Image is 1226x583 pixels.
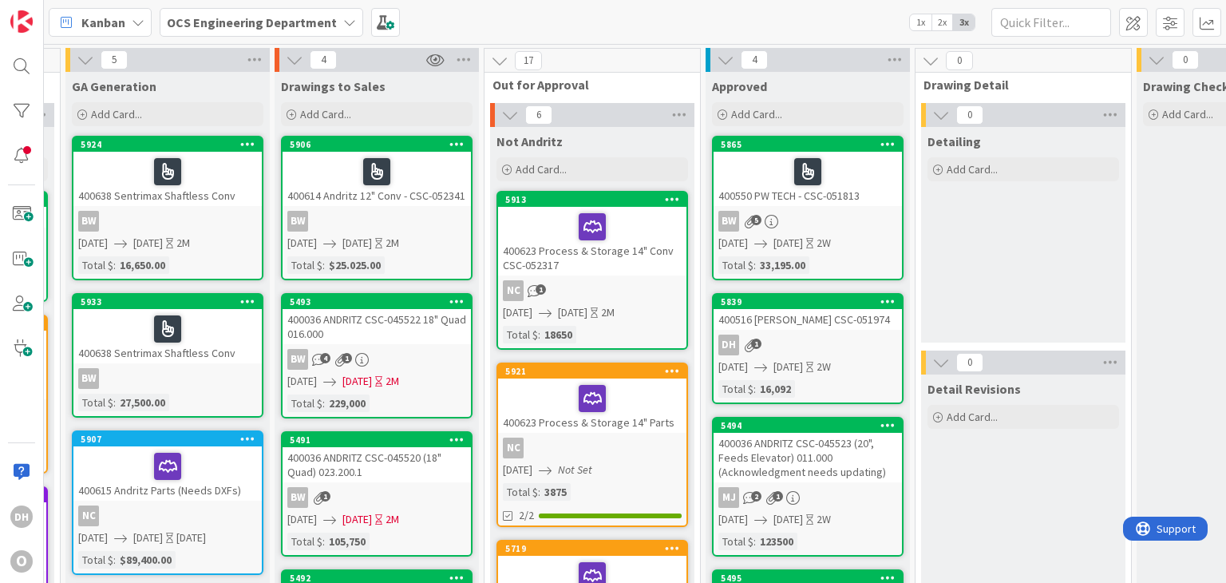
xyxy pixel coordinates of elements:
[91,107,142,121] span: Add Card...
[503,280,524,301] div: NC
[283,137,471,206] div: 5906400614 Andritz 12" Conv - CSC-052341
[81,139,262,150] div: 5924
[116,551,176,569] div: $89,400.00
[817,359,831,375] div: 2W
[492,77,680,93] span: Out for Approval
[773,511,803,528] span: [DATE]
[505,543,686,554] div: 5719
[714,335,902,355] div: DH
[538,483,540,501] span: :
[927,133,981,149] span: Detailing
[498,207,686,276] div: 400623 Process & Storage 14" Conv CSC-052317
[947,162,998,176] span: Add Card...
[601,304,615,321] div: 2M
[78,394,113,411] div: Total $
[773,359,803,375] span: [DATE]
[322,256,325,274] span: :
[505,366,686,377] div: 5921
[386,235,399,252] div: 2M
[718,380,753,398] div: Total $
[751,491,761,502] span: 2
[714,211,902,232] div: BW
[714,418,902,433] div: 5494
[498,541,686,556] div: 5719
[283,137,471,152] div: 5906
[342,353,352,363] span: 1
[753,533,756,550] span: :
[78,529,108,546] span: [DATE]
[386,373,399,390] div: 2M
[498,364,686,379] div: 5921
[947,410,998,424] span: Add Card...
[503,483,538,501] div: Total $
[78,256,113,274] div: Total $
[113,256,116,274] span: :
[281,78,386,94] span: Drawings to Sales
[320,353,330,363] span: 4
[283,447,471,482] div: 400036 ANDRITZ CSC-045520 (18" Quad) 023.200.1
[290,434,471,446] div: 5491
[287,349,308,370] div: BW
[753,256,756,274] span: :
[290,296,471,307] div: 5493
[342,373,372,390] span: [DATE]
[956,353,983,372] span: 0
[73,137,262,152] div: 5924
[718,256,753,274] div: Total $
[525,105,552,125] span: 6
[325,256,385,274] div: $25.025.00
[342,511,372,528] span: [DATE]
[773,491,783,502] span: 1
[946,51,973,70] span: 0
[287,533,322,550] div: Total $
[73,152,262,206] div: 400638 Sentrimax Shaftless Conv
[718,533,753,550] div: Total $
[756,533,797,550] div: 123500
[927,381,1021,397] span: Detail Revisions
[718,487,739,508] div: MJ
[300,107,351,121] span: Add Card...
[81,434,262,445] div: 5907
[503,438,524,458] div: NC
[78,235,108,252] span: [DATE]
[72,78,156,94] span: GA Generation
[956,105,983,125] span: 0
[503,462,532,478] span: [DATE]
[498,280,686,301] div: NC
[73,432,262,446] div: 5907
[73,211,262,232] div: BW
[721,296,902,307] div: 5839
[320,491,330,502] span: 1
[73,446,262,501] div: 400615 Andritz Parts (Needs DXFs)
[515,51,542,70] span: 17
[73,506,262,526] div: NC
[498,192,686,276] div: 5913400623 Process & Storage 14" Conv CSC-052317
[753,380,756,398] span: :
[721,420,902,431] div: 5494
[287,487,308,508] div: BW
[498,379,686,433] div: 400623 Process & Storage 14" Parts
[10,506,33,528] div: DH
[116,256,169,274] div: 16,650.00
[10,10,33,33] img: Visit kanbanzone.com
[113,551,116,569] span: :
[714,137,902,152] div: 5865
[283,487,471,508] div: BW
[498,438,686,458] div: NC
[718,211,739,232] div: BW
[73,137,262,206] div: 5924400638 Sentrimax Shaftless Conv
[133,529,163,546] span: [DATE]
[287,395,322,412] div: Total $
[113,394,116,411] span: :
[287,373,317,390] span: [DATE]
[558,462,592,477] i: Not Set
[287,211,308,232] div: BW
[283,433,471,447] div: 5491
[714,487,902,508] div: MJ
[498,192,686,207] div: 5913
[817,235,831,252] div: 2W
[714,295,902,330] div: 5839400516 [PERSON_NAME] CSC-051974
[718,511,748,528] span: [DATE]
[516,162,567,176] span: Add Card...
[536,284,546,295] span: 1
